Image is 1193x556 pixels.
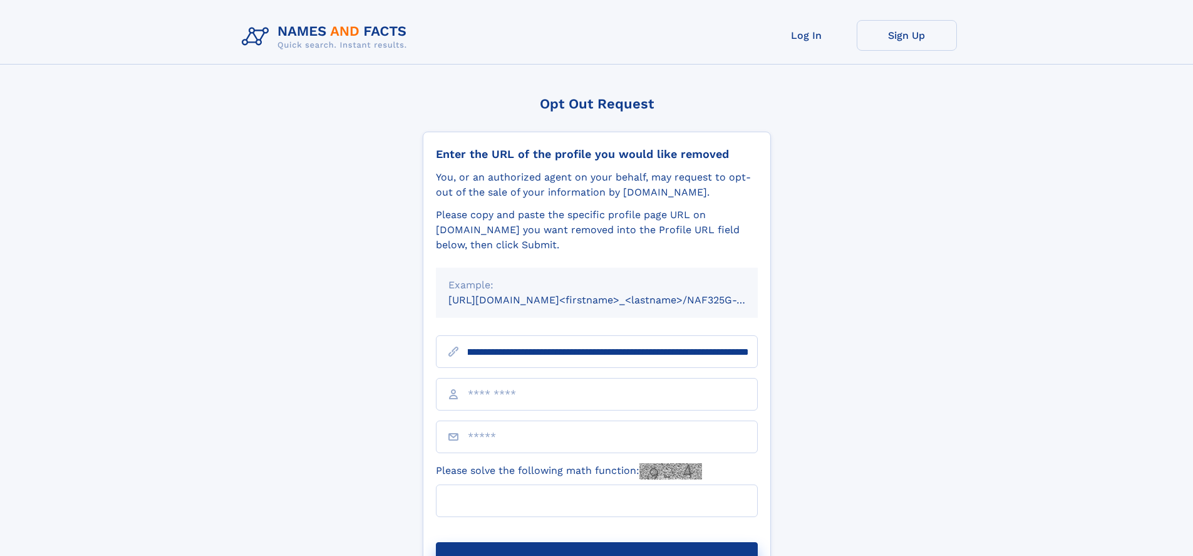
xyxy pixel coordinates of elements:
[857,20,957,51] a: Sign Up
[237,20,417,54] img: Logo Names and Facts
[448,278,745,293] div: Example:
[436,207,758,253] div: Please copy and paste the specific profile page URL on [DOMAIN_NAME] you want removed into the Pr...
[423,96,771,112] div: Opt Out Request
[436,463,702,480] label: Please solve the following math function:
[436,147,758,161] div: Enter the URL of the profile you would like removed
[436,170,758,200] div: You, or an authorized agent on your behalf, may request to opt-out of the sale of your informatio...
[757,20,857,51] a: Log In
[448,294,782,306] small: [URL][DOMAIN_NAME]<firstname>_<lastname>/NAF325G-xxxxxxxx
